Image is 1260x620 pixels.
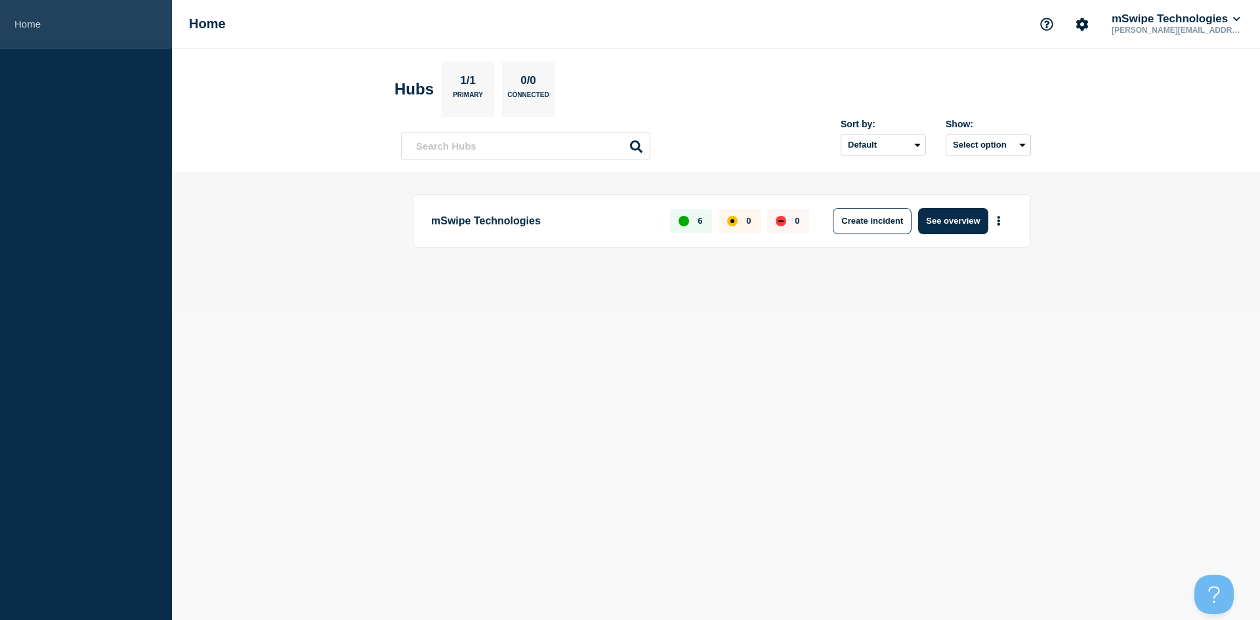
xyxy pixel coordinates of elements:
div: Sort by: [841,119,926,129]
button: Support [1033,10,1060,38]
button: More actions [990,209,1007,233]
button: Account settings [1068,10,1096,38]
p: 0 [746,216,751,226]
button: See overview [918,208,988,234]
iframe: Help Scout Beacon - Open [1194,575,1234,614]
div: affected [727,216,738,226]
p: 1/1 [455,74,481,91]
p: Connected [507,91,549,105]
p: 0/0 [516,74,541,91]
p: mSwipe Technologies [431,208,655,234]
div: Show: [946,119,1031,129]
div: down [776,216,786,226]
select: Sort by [841,134,926,155]
h1: Home [189,16,226,31]
input: Search Hubs [401,133,650,159]
h2: Hubs [394,80,434,98]
p: 6 [698,216,702,226]
p: Primary [453,91,483,105]
p: [PERSON_NAME][EMAIL_ADDRESS][DOMAIN_NAME] [1109,26,1246,35]
div: up [679,216,689,226]
button: mSwipe Technologies [1109,12,1243,26]
button: Select option [946,134,1031,155]
button: Create incident [833,208,912,234]
p: 0 [795,216,799,226]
